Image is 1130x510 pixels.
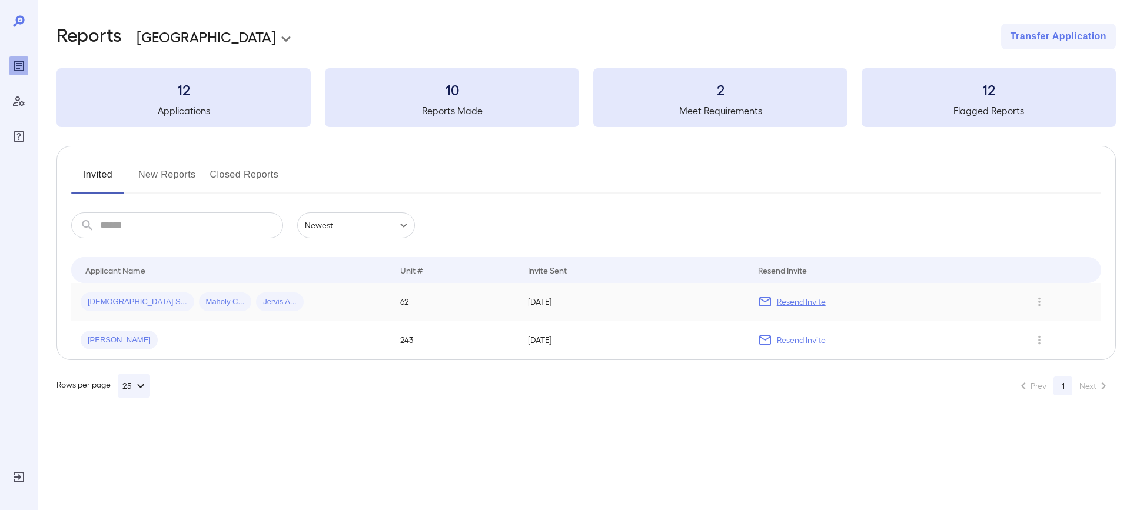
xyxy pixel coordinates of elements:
[210,165,279,194] button: Closed Reports
[9,92,28,111] div: Manage Users
[118,374,150,398] button: 25
[758,263,807,277] div: Resend Invite
[1030,331,1049,349] button: Row Actions
[519,321,749,359] td: [DATE]
[325,80,579,99] h3: 10
[325,104,579,118] h5: Reports Made
[85,263,145,277] div: Applicant Name
[593,104,847,118] h5: Meet Requirements
[1011,376,1116,395] nav: pagination navigation
[1030,292,1049,311] button: Row Actions
[138,165,196,194] button: New Reports
[862,80,1116,99] h3: 12
[391,283,519,321] td: 62
[137,27,276,46] p: [GEOGRAPHIC_DATA]
[528,263,567,277] div: Invite Sent
[400,263,423,277] div: Unit #
[256,296,303,308] span: Jervis A...
[519,283,749,321] td: [DATE]
[862,104,1116,118] h5: Flagged Reports
[56,80,311,99] h3: 12
[56,104,311,118] h5: Applications
[777,334,826,346] p: Resend Invite
[56,68,1116,127] summary: 12Applications10Reports Made2Meet Requirements12Flagged Reports
[199,296,252,308] span: Maholy C...
[56,24,122,49] h2: Reports
[81,296,194,308] span: [DEMOGRAPHIC_DATA] S...
[297,212,415,238] div: Newest
[593,80,847,99] h3: 2
[391,321,519,359] td: 243
[1001,24,1116,49] button: Transfer Application
[9,127,28,146] div: FAQ
[9,56,28,75] div: Reports
[1053,376,1072,395] button: page 1
[56,374,150,398] div: Rows per page
[71,165,124,194] button: Invited
[9,468,28,486] div: Log Out
[777,296,826,308] p: Resend Invite
[81,335,158,346] span: [PERSON_NAME]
